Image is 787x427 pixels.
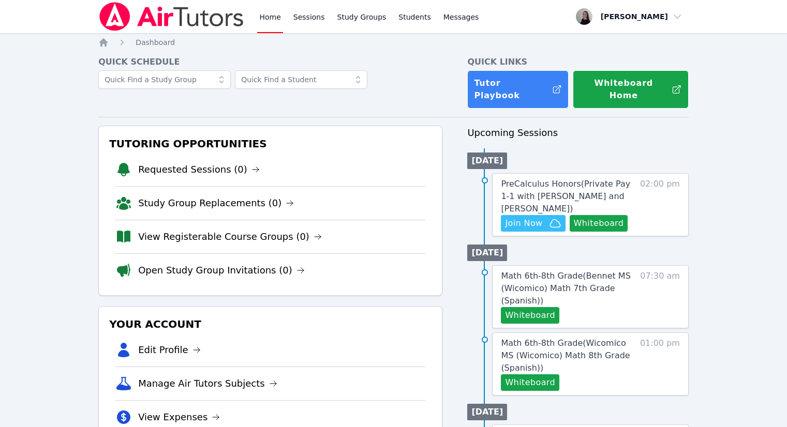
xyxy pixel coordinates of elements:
[467,56,689,68] h4: Quick Links
[467,126,689,140] h3: Upcoming Sessions
[501,215,565,232] button: Join Now
[138,196,294,210] a: Study Group Replacements (0)
[138,263,305,278] a: Open Study Group Invitations (0)
[467,404,507,420] li: [DATE]
[505,217,542,230] span: Join Now
[501,178,635,215] a: PreCalculus Honors(Private Pay 1-1 with [PERSON_NAME] and [PERSON_NAME])
[138,162,260,177] a: Requested Sessions (0)
[501,271,630,306] span: Math 6th-8th Grade ( Bennet MS (Wicomico) Math 7th Grade (Spanish) )
[467,152,507,169] li: [DATE]
[98,70,231,89] input: Quick Find a Study Group
[107,315,434,333] h3: Your Account
[501,307,559,324] button: Whiteboard
[235,70,367,89] input: Quick Find a Student
[467,245,507,261] li: [DATE]
[501,179,630,213] span: PreCalculus Honors ( Private Pay 1-1 with [PERSON_NAME] and [PERSON_NAME] )
[98,2,245,31] img: Air Tutors
[640,178,680,232] span: 02:00 pm
[98,37,689,48] nav: Breadcrumb
[443,12,479,22] span: Messages
[570,215,628,232] button: Whiteboard
[98,56,442,68] h4: Quick Schedule
[138,376,277,391] a: Manage Air Tutors Subjects
[138,410,220,424] a: View Expenses
[138,343,201,357] a: Edit Profile
[640,337,680,391] span: 01:00 pm
[136,37,175,48] a: Dashboard
[501,337,635,374] a: Math 6th-8th Grade(Wicomico MS (Wicomico) Math 8th Grade (Spanish))
[138,230,322,244] a: View Registerable Course Groups (0)
[136,38,175,47] span: Dashboard
[501,338,630,373] span: Math 6th-8th Grade ( Wicomico MS (Wicomico) Math 8th Grade (Spanish) )
[640,270,680,324] span: 07:30 am
[501,270,635,307] a: Math 6th-8th Grade(Bennet MS (Wicomico) Math 7th Grade (Spanish))
[467,70,569,109] a: Tutor Playbook
[501,374,559,391] button: Whiteboard
[573,70,689,109] button: Whiteboard Home
[107,134,434,153] h3: Tutoring Opportunities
